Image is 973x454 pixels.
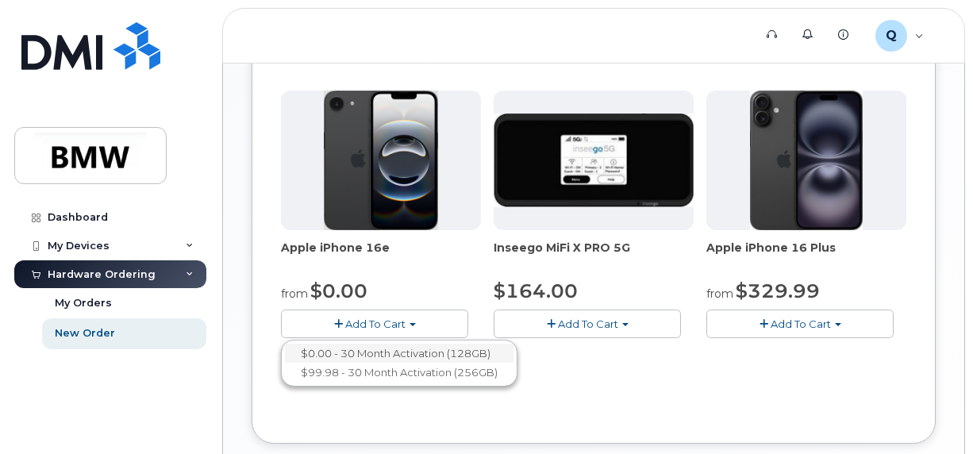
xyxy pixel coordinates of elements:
[494,113,694,207] img: cut_small_inseego_5G.jpg
[281,310,468,337] button: Add To Cart
[345,317,406,330] span: Add To Cart
[864,20,935,52] div: QT31709
[285,363,513,383] a: $99.98 - 30 Month Activation (256GB)
[310,279,367,302] span: $0.00
[771,317,831,330] span: Add To Cart
[494,310,681,337] button: Add To Cart
[706,287,733,301] small: from
[706,240,906,271] div: Apple iPhone 16 Plus
[281,287,308,301] small: from
[558,317,618,330] span: Add To Cart
[281,240,481,271] div: Apple iPhone 16e
[886,26,897,45] span: Q
[736,279,820,302] span: $329.99
[904,385,961,442] iframe: Messenger Launcher
[706,310,894,337] button: Add To Cart
[494,279,578,302] span: $164.00
[285,344,513,364] a: $0.00 - 30 Month Activation (128GB)
[324,90,438,230] img: iphone16e.png
[494,240,694,271] div: Inseego MiFi X PRO 5G
[750,90,862,230] img: iphone_16_plus.png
